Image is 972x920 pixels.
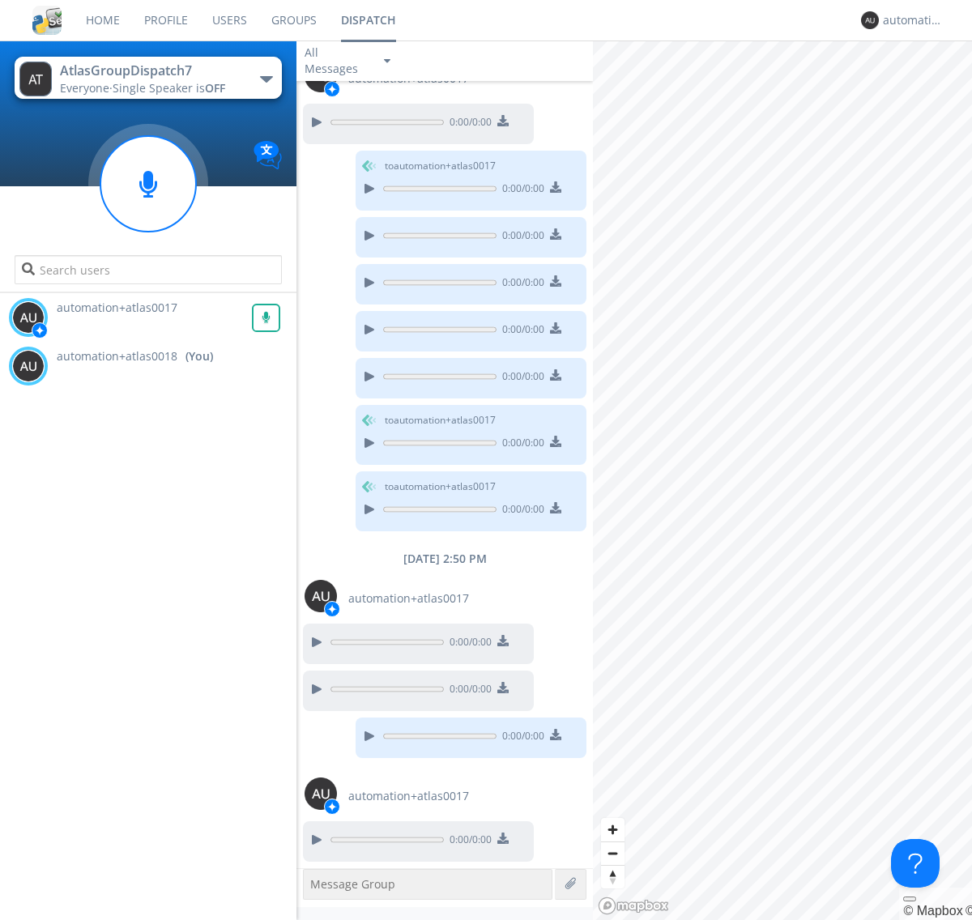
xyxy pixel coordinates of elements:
[601,842,625,865] span: Zoom out
[497,729,544,747] span: 0:00 / 0:00
[497,115,509,126] img: download media button
[550,181,561,193] img: download media button
[385,479,496,494] span: to automation+atlas0017
[254,141,282,169] img: Translation enabled
[903,897,916,901] button: Toggle attribution
[60,80,242,96] div: Everyone ·
[550,502,561,513] img: download media button
[550,275,561,287] img: download media button
[305,45,369,77] div: All Messages
[550,322,561,334] img: download media button
[296,551,593,567] div: [DATE] 2:50 PM
[384,59,390,63] img: caret-down-sm.svg
[497,228,544,246] span: 0:00 / 0:00
[497,322,544,340] span: 0:00 / 0:00
[185,348,213,364] div: (You)
[601,866,625,888] span: Reset bearing to north
[444,115,492,133] span: 0:00 / 0:00
[550,369,561,381] img: download media button
[550,228,561,240] img: download media button
[497,833,509,844] img: download media button
[385,159,496,173] span: to automation+atlas0017
[883,12,944,28] div: automation+atlas0018
[113,80,225,96] span: Single Speaker is
[15,57,281,99] button: AtlasGroupDispatch7Everyone·Single Speaker isOFF
[497,436,544,454] span: 0:00 / 0:00
[57,300,177,315] span: automation+atlas0017
[305,777,337,810] img: 373638.png
[348,590,469,607] span: automation+atlas0017
[861,11,879,29] img: 373638.png
[385,413,496,428] span: to automation+atlas0017
[550,436,561,447] img: download media button
[205,80,225,96] span: OFF
[497,502,544,520] span: 0:00 / 0:00
[891,839,940,888] iframe: Toggle Customer Support
[60,62,242,80] div: AtlasGroupDispatch7
[444,682,492,700] span: 0:00 / 0:00
[497,181,544,199] span: 0:00 / 0:00
[601,865,625,888] button: Reset bearing to north
[32,6,62,35] img: cddb5a64eb264b2086981ab96f4c1ba7
[444,635,492,653] span: 0:00 / 0:00
[497,635,509,646] img: download media button
[497,682,509,693] img: download media button
[15,255,281,284] input: Search users
[497,275,544,293] span: 0:00 / 0:00
[550,729,561,740] img: download media button
[12,350,45,382] img: 373638.png
[57,348,177,364] span: automation+atlas0018
[903,904,962,918] a: Mapbox
[497,369,544,387] span: 0:00 / 0:00
[444,833,492,850] span: 0:00 / 0:00
[305,580,337,612] img: 373638.png
[12,301,45,334] img: 373638.png
[601,818,625,841] button: Zoom in
[601,841,625,865] button: Zoom out
[348,788,469,804] span: automation+atlas0017
[19,62,52,96] img: 373638.png
[598,897,669,915] a: Mapbox logo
